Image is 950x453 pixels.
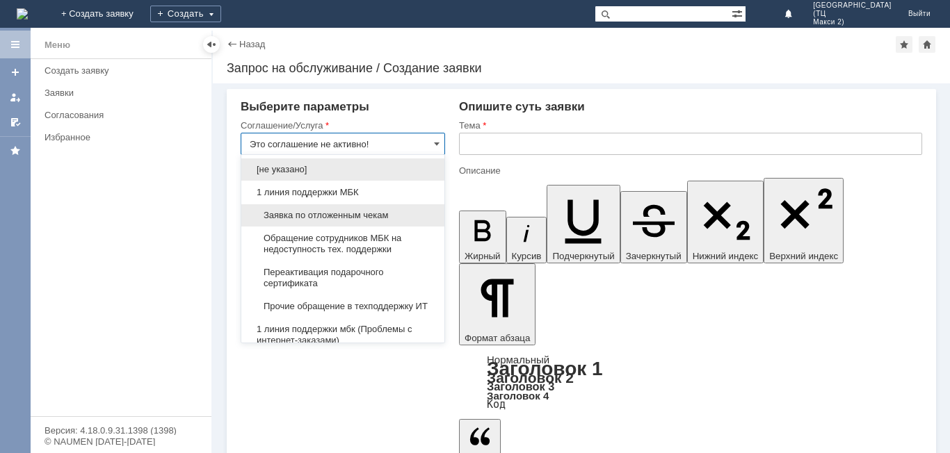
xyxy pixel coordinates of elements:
[45,37,70,53] div: Меню
[4,111,26,133] a: Мои согласования
[45,65,203,76] div: Создать заявку
[4,86,26,108] a: Мои заявки
[487,380,554,393] a: Заголовок 3
[39,60,209,81] a: Создать заявку
[45,426,198,435] div: Версия: 4.18.0.9.31.1398 (1398)
[250,324,436,346] span: 1 линия поддержки мбк (Проблемы с интернет-заказами)
[241,121,442,130] div: Соглашение/Услуга
[620,191,687,263] button: Зачеркнутый
[459,211,506,263] button: Жирный
[250,187,436,198] span: 1 линия поддержки МБК
[250,210,436,221] span: Заявка по отложенным чекам
[459,121,919,130] div: Тема
[693,251,759,261] span: Нижний индекс
[239,39,265,49] a: Назад
[506,217,547,263] button: Курсив
[547,185,620,263] button: Подчеркнутый
[45,437,198,446] div: © NAUMEN [DATE]-[DATE]
[487,370,574,386] a: Заголовок 2
[813,10,892,18] span: (ТЦ
[687,181,764,263] button: Нижний индекс
[459,166,919,175] div: Описание
[17,8,28,19] img: logo
[465,251,501,261] span: Жирный
[150,6,221,22] div: Создать
[4,61,26,83] a: Создать заявку
[250,233,436,255] span: Обращение сотрудников МБК на недоступность тех. поддержки
[626,251,682,261] span: Зачеркнутый
[919,36,935,53] div: Сделать домашней страницей
[241,100,369,113] span: Выберите параметры
[813,1,892,10] span: [GEOGRAPHIC_DATA]
[39,104,209,126] a: Согласования
[487,358,603,379] a: Заголовок 1
[769,251,838,261] span: Верхний индекс
[45,88,203,98] div: Заявки
[459,263,536,345] button: Формат абзаца
[813,18,892,26] span: Макси 2)
[552,251,614,261] span: Подчеркнутый
[465,333,530,343] span: Формат абзаца
[45,132,188,142] div: Избранное
[487,398,506,411] a: Код
[732,6,746,19] span: Расширенный поиск
[227,61,936,75] div: Запрос на обслуживание / Создание заявки
[250,164,436,175] span: [не указано]
[487,390,549,402] a: Заголовок 4
[39,82,209,104] a: Заявки
[250,267,436,289] span: Переактивация подарочного сертификата
[250,301,436,312] span: Прочие обращение в техподдержку ИТ
[512,251,542,261] span: Курсив
[203,36,220,53] div: Скрыть меню
[764,178,844,263] button: Верхний индекс
[45,110,203,120] div: Согласования
[487,354,549,365] a: Нормальный
[459,100,585,113] span: Опишите суть заявки
[896,36,912,53] div: Добавить в избранное
[459,355,922,409] div: Формат абзаца
[17,8,28,19] a: Перейти на домашнюю страницу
